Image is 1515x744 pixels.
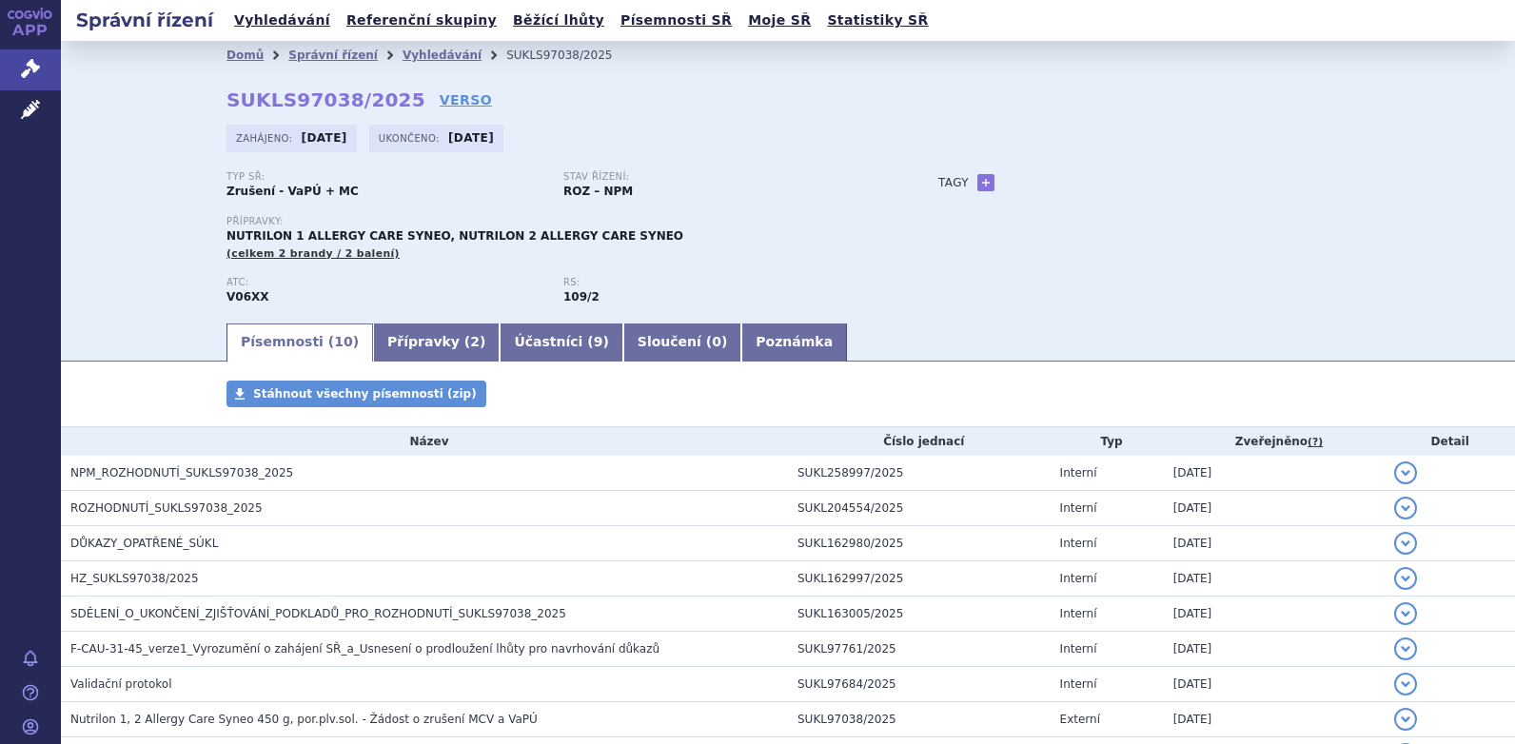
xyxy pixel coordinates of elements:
[448,131,494,145] strong: [DATE]
[70,572,199,585] span: HZ_SUKLS97038/2025
[373,323,500,362] a: Přípravky (2)
[1060,642,1097,656] span: Interní
[938,171,969,194] h3: Tagy
[1394,497,1417,519] button: detail
[623,323,741,362] a: Sloučení (0)
[226,88,425,111] strong: SUKLS97038/2025
[788,597,1051,632] td: SUKL163005/2025
[470,334,480,349] span: 2
[1060,713,1100,726] span: Externí
[288,49,378,62] a: Správní řízení
[226,290,269,303] strong: POTRAVINY PRO ZVLÁŠTNÍ LÉKAŘSKÉ ÚČELY (PZLÚ) (ČESKÁ ATC SKUPINA)
[226,381,486,407] a: Stáhnout všechny písemnosti (zip)
[226,277,544,288] p: ATC:
[1164,526,1386,561] td: [DATE]
[228,8,336,33] a: Vyhledávání
[594,334,603,349] span: 9
[1394,708,1417,731] button: detail
[1164,491,1386,526] td: [DATE]
[1060,501,1097,515] span: Interní
[563,290,600,303] strong: náhrady mléka s mléčným proteinovým hydrolyzátem
[1060,572,1097,585] span: Interní
[742,8,817,33] a: Moje SŘ
[61,7,228,33] h2: Správní řízení
[236,130,296,146] span: Zahájeno:
[1394,637,1417,660] button: detail
[226,247,400,260] span: (celkem 2 brandy / 2 balení)
[1060,466,1097,480] span: Interní
[1394,461,1417,484] button: detail
[788,526,1051,561] td: SUKL162980/2025
[977,174,994,191] a: +
[226,171,544,183] p: Typ SŘ:
[70,713,538,726] span: Nutrilon 1, 2 Allergy Care Syneo 450 g, por.plv.sol. - Žádost o zrušení MCV a VaPÚ
[61,427,788,456] th: Název
[70,466,293,480] span: NPM_ROZHODNUTÍ_SUKLS97038_2025
[500,323,622,362] a: Účastníci (9)
[1385,427,1515,456] th: Detail
[788,702,1051,737] td: SUKL97038/2025
[788,561,1051,597] td: SUKL162997/2025
[403,49,482,62] a: Vyhledávání
[1164,702,1386,737] td: [DATE]
[506,41,637,69] li: SUKLS97038/2025
[563,171,881,183] p: Stav řízení:
[70,677,172,691] span: Validační protokol
[226,216,900,227] p: Přípravky:
[1394,532,1417,555] button: detail
[615,8,738,33] a: Písemnosti SŘ
[507,8,610,33] a: Běžící lhůty
[1164,456,1386,491] td: [DATE]
[226,185,359,198] strong: Zrušení - VaPÚ + MC
[788,491,1051,526] td: SUKL204554/2025
[1164,597,1386,632] td: [DATE]
[563,277,881,288] p: RS:
[1394,673,1417,695] button: detail
[788,632,1051,667] td: SUKL97761/2025
[253,387,477,401] span: Stáhnout všechny písemnosti (zip)
[1164,427,1386,456] th: Zveřejněno
[788,667,1051,702] td: SUKL97684/2025
[1164,667,1386,702] td: [DATE]
[1060,677,1097,691] span: Interní
[440,90,492,109] a: VERSO
[788,427,1051,456] th: Číslo jednací
[70,642,659,656] span: F-CAU-31-45_verze1_Vyrozumění o zahájení SŘ_a_Usnesení o prodloužení lhůty pro navrhování důkazů
[334,334,352,349] span: 10
[1308,436,1323,449] abbr: (?)
[741,323,847,362] a: Poznámka
[1164,561,1386,597] td: [DATE]
[1394,567,1417,590] button: detail
[226,229,683,243] span: NUTRILON 1 ALLERGY CARE SYNEO, NUTRILON 2 ALLERGY CARE SYNEO
[70,537,218,550] span: DŮKAZY_OPATŘENÉ_SÚKL
[70,607,566,620] span: SDĚLENÍ_O_UKONČENÍ_ZJIŠŤOVÁNÍ_PODKLADŮ_PRO_ROZHODNUTÍ_SUKLS97038_2025
[1164,632,1386,667] td: [DATE]
[302,131,347,145] strong: [DATE]
[563,185,633,198] strong: ROZ – NPM
[788,456,1051,491] td: SUKL258997/2025
[226,49,264,62] a: Domů
[226,323,373,362] a: Písemnosti (10)
[821,8,934,33] a: Statistiky SŘ
[379,130,443,146] span: Ukončeno:
[1051,427,1164,456] th: Typ
[712,334,721,349] span: 0
[70,501,263,515] span: ROZHODNUTÍ_SUKLS97038_2025
[1060,607,1097,620] span: Interní
[1060,537,1097,550] span: Interní
[1394,602,1417,625] button: detail
[341,8,502,33] a: Referenční skupiny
